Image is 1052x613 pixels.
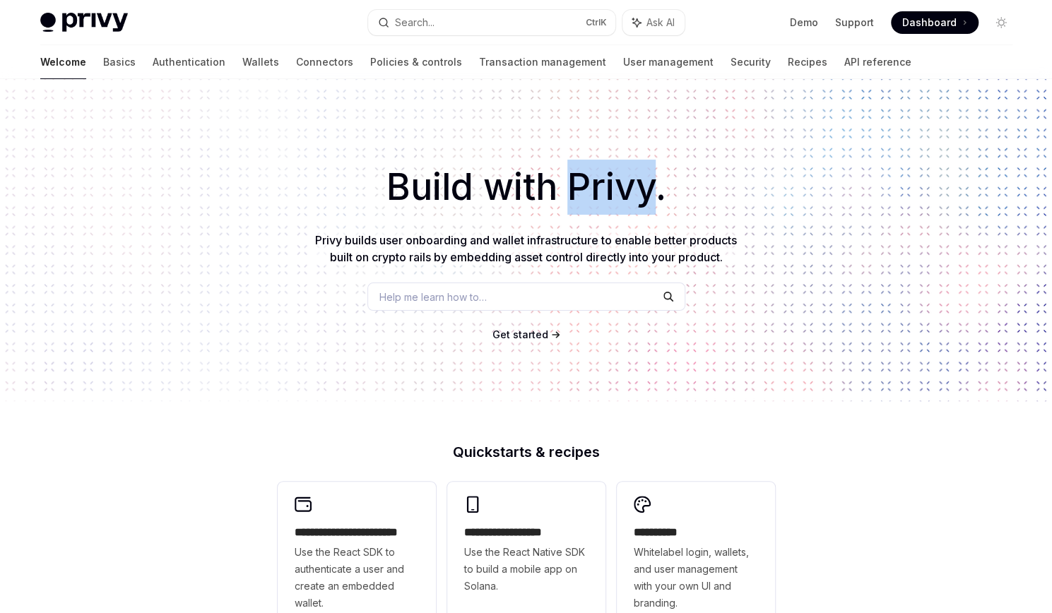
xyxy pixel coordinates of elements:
[278,445,775,459] h2: Quickstarts & recipes
[242,45,279,79] a: Wallets
[23,160,1029,215] h1: Build with Privy.
[40,13,128,32] img: light logo
[891,11,979,34] a: Dashboard
[295,544,419,612] span: Use the React SDK to authenticate a user and create an embedded wallet.
[492,328,548,342] a: Get started
[492,328,548,340] span: Get started
[103,45,136,79] a: Basics
[844,45,911,79] a: API reference
[370,45,462,79] a: Policies & controls
[790,16,818,30] a: Demo
[646,16,675,30] span: Ask AI
[902,16,957,30] span: Dashboard
[634,544,758,612] span: Whitelabel login, wallets, and user management with your own UI and branding.
[586,17,607,28] span: Ctrl K
[731,45,771,79] a: Security
[368,10,615,35] button: Search...CtrlK
[395,14,435,31] div: Search...
[153,45,225,79] a: Authentication
[296,45,353,79] a: Connectors
[479,45,606,79] a: Transaction management
[622,10,685,35] button: Ask AI
[315,233,737,264] span: Privy builds user onboarding and wallet infrastructure to enable better products built on crypto ...
[623,45,714,79] a: User management
[990,11,1012,34] button: Toggle dark mode
[464,544,589,595] span: Use the React Native SDK to build a mobile app on Solana.
[835,16,874,30] a: Support
[379,290,487,304] span: Help me learn how to…
[788,45,827,79] a: Recipes
[40,45,86,79] a: Welcome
